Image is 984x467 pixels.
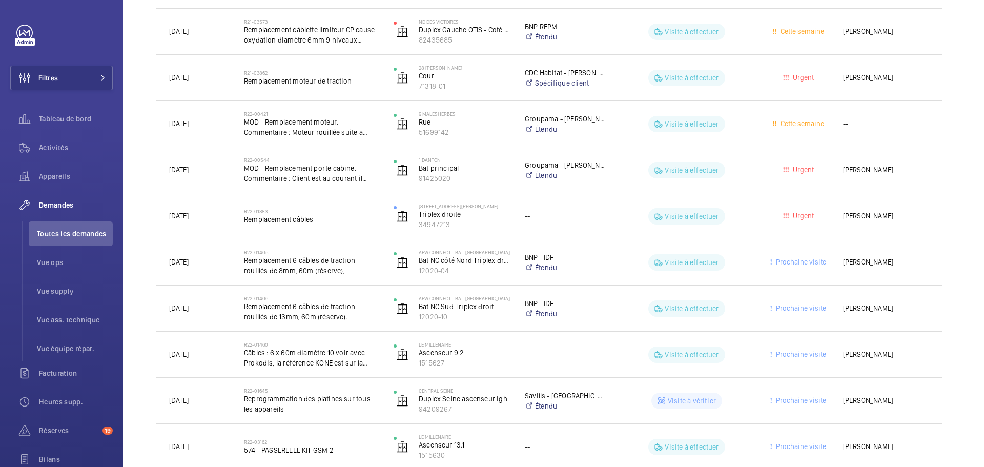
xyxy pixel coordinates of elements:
[396,164,408,176] img: elevator.svg
[778,119,824,128] span: Cette semaine
[169,212,189,220] span: [DATE]
[244,301,380,322] span: Remplacement 6 câbles de traction rouillés de 13mm, 60m (réserve).
[169,350,189,358] span: [DATE]
[244,255,380,276] span: Remplacement 6 câbles de traction rouillés de 8mm, 60m (réserve),
[525,391,605,401] p: Savills - [GEOGRAPHIC_DATA]
[244,25,380,45] span: Remplacement câblette limiteur CP cause oxydation diamètre 6mm 9 niveaux machinerie basse,
[169,304,189,312] span: [DATE]
[102,427,113,435] span: 19
[665,165,719,175] p: Visite à effectuer
[419,249,511,255] p: AEW Connect - Bat. [GEOGRAPHIC_DATA]
[244,341,380,348] h2: R22-01460
[39,454,113,464] span: Bilans
[419,65,511,71] p: 28 [PERSON_NAME]
[244,76,380,86] span: Remplacement moteur de traction
[396,302,408,315] img: elevator.svg
[525,32,605,42] a: Étendu
[169,258,189,266] span: [DATE]
[419,348,511,358] p: Ascenseur 9.2
[419,255,511,266] p: Bat NC côté Nord Triplex droite
[843,395,930,407] span: [PERSON_NAME]
[419,35,511,45] p: 82435685
[37,229,113,239] span: Toutes les demandes
[169,119,189,128] span: [DATE]
[419,301,511,312] p: Bat NC Sud Triplex droit
[419,404,511,414] p: 94209267
[843,210,930,222] span: [PERSON_NAME]
[419,358,511,368] p: 1515627
[525,401,605,411] a: Étendu
[419,219,511,230] p: 34947213
[169,73,189,82] span: [DATE]
[244,70,380,76] h2: R21-03862
[419,440,511,450] p: Ascenseur 13.1
[39,171,113,181] span: Appareils
[396,395,408,407] img: elevator.svg
[244,117,380,137] span: MOD - Remplacement moteur. Commentaire : Moteur rouillée suite a infiltration et cable gras et ox...
[774,396,826,404] span: Prochaine visite
[525,309,605,319] a: Étendu
[396,26,408,38] img: elevator.svg
[419,81,511,91] p: 71318-01
[37,343,113,354] span: Vue équipe répar.
[665,303,719,314] p: Visite à effectuer
[37,286,113,296] span: Vue supply
[791,212,814,220] span: Urgent
[396,256,408,269] img: elevator.svg
[791,166,814,174] span: Urgent
[38,73,58,83] span: Filtres
[843,256,930,268] span: [PERSON_NAME]
[244,348,380,368] span: Câbles : 6 x 60m diamètre 10 voir avec Prokodis, la référence KONE est sur la photo.
[39,397,113,407] span: Heures supp.
[244,394,380,414] span: Reprogrammation des platines sur tous les appareils
[419,173,511,184] p: 91425020
[665,73,719,83] p: Visite à effectuer
[419,341,511,348] p: LE MILLENAIRE
[419,295,511,301] p: AEW Connect - Bat. [GEOGRAPHIC_DATA]
[419,111,511,117] p: 9 Malesherbes
[525,124,605,134] a: Étendu
[525,22,605,32] p: BNP REPM
[843,26,930,37] span: [PERSON_NAME]
[419,394,511,404] p: Duplex Seine ascenseur igh
[525,68,605,78] p: CDC Habitat - [PERSON_NAME]
[244,295,380,301] h2: R22-01406
[39,114,113,124] span: Tableau de bord
[665,27,719,37] p: Visite à effectuer
[774,258,826,266] span: Prochaine visite
[791,73,814,82] span: Urgent
[39,143,113,153] span: Activités
[396,210,408,222] img: elevator.svg
[244,163,380,184] span: MOD - Remplacement porte cabine. Commentaire : Client est au courant il demande le devis . Inform...
[843,349,930,360] span: [PERSON_NAME]
[774,304,826,312] span: Prochaine visite
[419,209,511,219] p: Triplex droite
[665,119,719,129] p: Visite à effectuer
[244,439,380,445] h2: R22-03162
[37,315,113,325] span: Vue ass. technique
[774,442,826,451] span: Prochaine visite
[525,210,605,222] div: --
[396,441,408,453] img: elevator.svg
[419,18,511,25] p: ND DES VICTOIRES
[169,166,189,174] span: [DATE]
[419,71,511,81] p: Cour
[419,117,511,127] p: Rue
[843,302,930,314] span: [PERSON_NAME]
[244,111,380,117] h2: R22-00421
[396,72,408,84] img: elevator.svg
[419,25,511,35] p: Duplex Gauche OTIS - Coté Montmartre
[843,441,930,453] span: [PERSON_NAME]
[244,208,380,214] h2: R22-01383
[525,349,605,360] div: --
[525,441,605,453] div: --
[525,170,605,180] a: Étendu
[778,27,824,35] span: Cette semaine
[843,164,930,176] span: [PERSON_NAME]
[525,262,605,273] a: Étendu
[169,396,189,404] span: [DATE]
[419,127,511,137] p: 51699142
[10,66,113,90] button: Filtres
[39,425,98,436] span: Réserves
[419,312,511,322] p: 12020-10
